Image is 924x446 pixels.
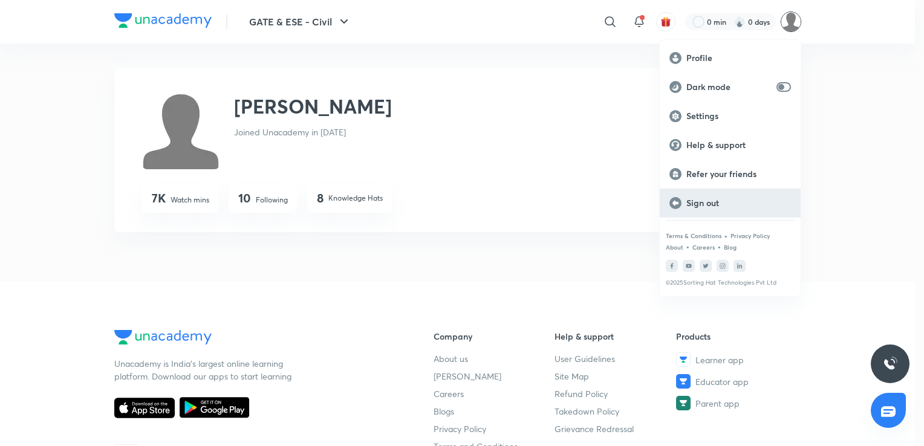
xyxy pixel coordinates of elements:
[686,140,791,150] p: Help & support
[686,198,791,208] p: Sign out
[730,232,770,239] a: Privacy Policy
[724,244,737,251] a: Blog
[686,169,791,179] p: Refer your friends
[686,82,772,92] p: Dark mode
[692,244,715,251] a: Careers
[686,53,791,63] p: Profile
[666,279,795,286] p: © 2025 Sorting Hat Technologies Pvt Ltd
[686,241,690,252] div: •
[717,241,721,252] div: •
[666,232,721,239] a: Terms & Conditions
[660,102,801,131] a: Settings
[724,230,728,241] div: •
[660,160,801,189] a: Refer your friends
[660,131,801,160] a: Help & support
[686,111,791,121] p: Settings
[660,44,801,73] a: Profile
[666,244,683,251] a: About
